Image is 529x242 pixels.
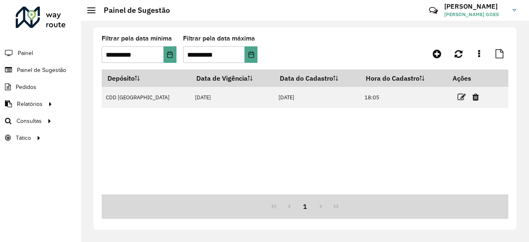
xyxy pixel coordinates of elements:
[95,6,170,15] h2: Painel de Sugestão
[424,2,442,19] a: Contato Rápido
[191,87,274,108] td: [DATE]
[16,134,31,142] span: Tático
[444,2,506,10] h3: [PERSON_NAME]
[472,91,479,103] a: Excluir
[191,69,274,87] th: Data de Vigência
[458,91,466,103] a: Editar
[17,100,43,108] span: Relatórios
[274,87,360,108] td: [DATE]
[102,87,191,108] td: CDD [GEOGRAPHIC_DATA]
[17,66,66,74] span: Painel de Sugestão
[444,11,506,18] span: [PERSON_NAME] GOES
[245,46,257,63] button: Choose Date
[360,87,447,108] td: 18:05
[183,34,255,43] label: Filtrar pela data máxima
[102,69,191,87] th: Depósito
[17,117,42,125] span: Consultas
[274,69,360,87] th: Data do Cadastro
[360,69,447,87] th: Hora do Cadastro
[164,46,176,63] button: Choose Date
[16,83,36,91] span: Pedidos
[102,34,172,43] label: Filtrar pela data mínima
[447,69,496,87] th: Ações
[18,49,33,58] span: Painel
[297,199,313,214] button: 1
